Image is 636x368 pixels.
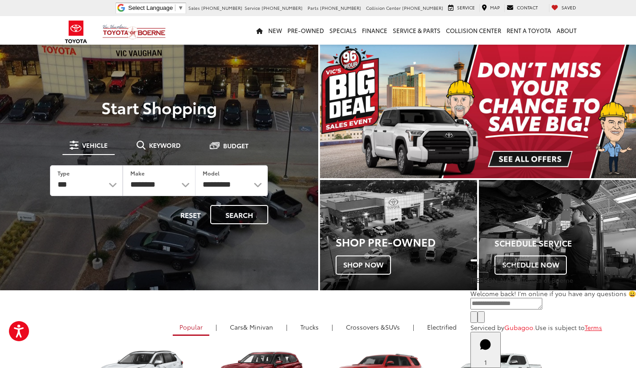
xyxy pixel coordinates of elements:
img: Vic Vaughan Toyota of Boerne [102,24,166,40]
span: Shop Now [336,255,391,274]
h4: Schedule Service [495,239,636,248]
span: Select Language [128,4,173,11]
span: Serviced by [470,323,504,332]
button: Toggle Chat Window [470,332,501,368]
span: Contact [517,4,538,11]
p: Start Shopping [37,98,281,116]
span: [PHONE_NUMBER] [201,4,242,11]
a: Service & Parts: Opens in a new tab [390,16,443,45]
button: Reset [173,205,208,224]
label: Type [58,169,70,177]
span: Crossovers & [346,322,385,331]
a: Shop Pre-Owned Shop Now [320,180,477,290]
span: Saved [561,4,576,11]
span: Vehicle [82,142,108,148]
p: [PERSON_NAME] [470,262,636,271]
span: Budget [223,142,249,149]
li: | [284,322,290,331]
span: [PHONE_NUMBER] [320,4,361,11]
a: Pre-Owned [285,16,327,45]
span: Service [457,4,475,11]
a: Select Language​ [128,4,183,11]
p: [PERSON_NAME] Toyota of Boerne [470,276,636,284]
span: & Minivan [243,322,273,331]
a: Rent a Toyota [504,16,554,45]
h3: Shop Pre-Owned [336,236,477,247]
span: Sales [188,4,200,11]
a: Service [446,4,477,12]
a: Schedule Service Schedule Now [479,180,636,290]
a: Popular [173,319,209,336]
a: Map [479,4,502,12]
div: Toyota [320,180,477,290]
span: Collision Center [366,4,401,11]
a: Trucks [294,319,325,335]
button: Search [210,205,268,224]
span: Map [490,4,500,11]
a: Cars [223,319,280,335]
span: Service [245,4,260,11]
a: Finance [359,16,390,45]
span: 1 [484,358,487,367]
span: Welcome back! I'm online if you have any questions 😀 [470,289,636,298]
span: [PHONE_NUMBER] [402,4,443,11]
span: Use is subject to [535,323,585,332]
li: | [411,322,416,331]
span: Keyword [149,142,181,148]
button: Close [470,259,478,262]
a: Terms [585,323,602,332]
a: Electrified [420,319,463,335]
img: Toyota [59,17,93,46]
a: Collision Center [443,16,504,45]
textarea: Type your message [470,298,542,309]
div: Toyota [479,180,636,290]
li: | [213,322,219,331]
label: Make [130,169,145,177]
label: Model [203,169,220,177]
button: Send Message [478,311,485,323]
div: Close[PERSON_NAME][PERSON_NAME] Toyota of BoerneWelcome back! I'm online if you have any question... [470,253,636,332]
svg: Start Chat [474,333,497,356]
span: ▼ [178,4,183,11]
a: About [554,16,579,45]
a: Home [254,16,266,45]
li: | [329,322,335,331]
a: SUVs [339,319,407,335]
span: Parts [308,4,319,11]
a: Contact [504,4,540,12]
a: My Saved Vehicles [549,4,578,12]
a: Specials [327,16,359,45]
span: [PHONE_NUMBER] [262,4,303,11]
button: Chat with SMS [470,311,478,323]
a: Gubagoo. [504,323,535,332]
a: New [266,16,285,45]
